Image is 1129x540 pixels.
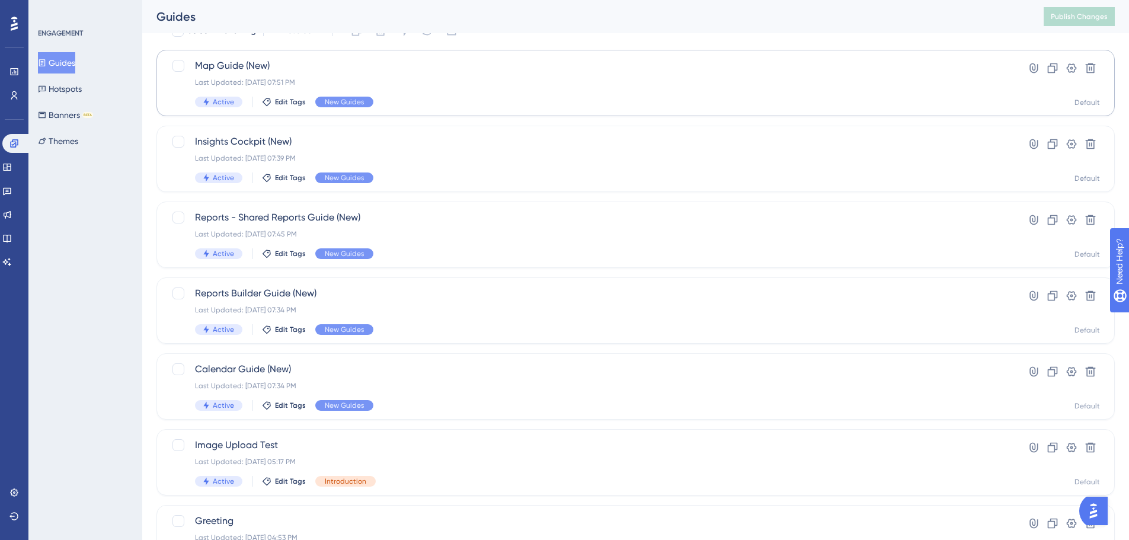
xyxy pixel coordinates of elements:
[213,477,234,486] span: Active
[28,3,74,17] span: Need Help?
[195,438,981,452] span: Image Upload Test
[275,249,306,258] span: Edit Tags
[38,130,78,152] button: Themes
[262,401,306,410] button: Edit Tags
[1044,7,1115,26] button: Publish Changes
[213,249,234,258] span: Active
[262,97,306,107] button: Edit Tags
[325,401,364,410] span: New Guides
[1074,401,1100,411] div: Default
[275,477,306,486] span: Edit Tags
[195,135,981,149] span: Insights Cockpit (New)
[262,325,306,334] button: Edit Tags
[1074,174,1100,183] div: Default
[195,362,981,376] span: Calendar Guide (New)
[38,28,83,38] div: ENGAGEMENT
[1074,325,1100,335] div: Default
[195,514,981,528] span: Greeting
[1074,477,1100,487] div: Default
[213,401,234,410] span: Active
[262,477,306,486] button: Edit Tags
[1051,12,1108,21] span: Publish Changes
[325,97,364,107] span: New Guides
[38,104,93,126] button: BannersBETA
[195,457,981,466] div: Last Updated: [DATE] 05:17 PM
[213,97,234,107] span: Active
[195,154,981,163] div: Last Updated: [DATE] 07:39 PM
[325,249,364,258] span: New Guides
[156,8,1014,25] div: Guides
[195,381,981,391] div: Last Updated: [DATE] 07:34 PM
[195,59,981,73] span: Map Guide (New)
[1079,493,1115,529] iframe: UserGuiding AI Assistant Launcher
[275,325,306,334] span: Edit Tags
[262,173,306,183] button: Edit Tags
[195,305,981,315] div: Last Updated: [DATE] 07:34 PM
[275,97,306,107] span: Edit Tags
[38,52,75,74] button: Guides
[213,325,234,334] span: Active
[262,249,306,258] button: Edit Tags
[275,401,306,410] span: Edit Tags
[82,112,93,118] div: BETA
[325,173,364,183] span: New Guides
[1074,250,1100,259] div: Default
[325,325,364,334] span: New Guides
[195,78,981,87] div: Last Updated: [DATE] 07:51 PM
[325,477,366,486] span: Introduction
[213,173,234,183] span: Active
[195,210,981,225] span: Reports - Shared Reports Guide (New)
[275,173,306,183] span: Edit Tags
[1074,98,1100,107] div: Default
[195,229,981,239] div: Last Updated: [DATE] 07:45 PM
[195,286,981,301] span: Reports Builder Guide (New)
[38,78,82,100] button: Hotspots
